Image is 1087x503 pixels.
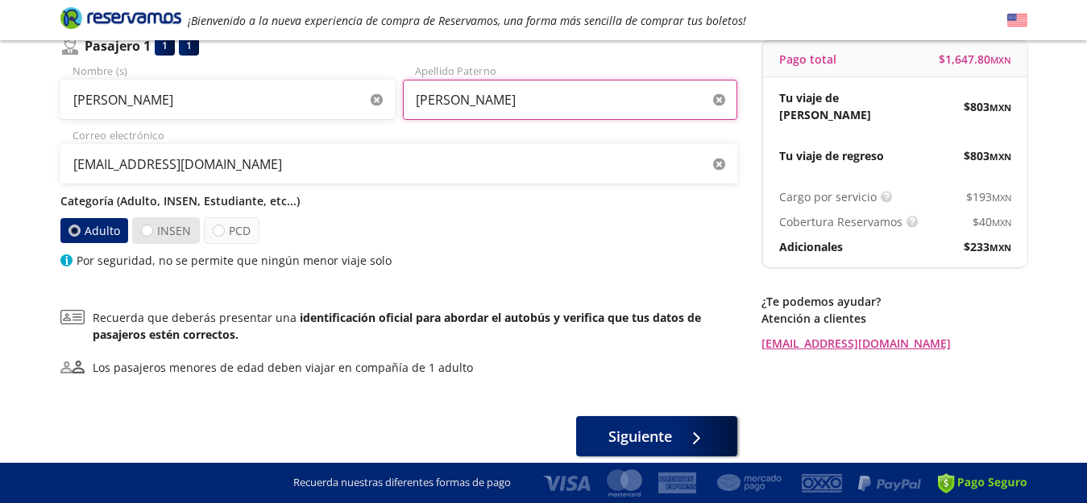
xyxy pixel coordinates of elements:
a: Brand Logo [60,6,181,35]
p: Recuerda que deberás presentar una [93,309,737,343]
div: 1 [179,35,199,56]
small: MXN [990,101,1011,113]
span: $ 40 [973,213,1011,230]
label: Adulto [60,218,127,243]
input: Correo electrónico [60,144,737,184]
p: Por seguridad, no se permite que ningún menor viaje solo [77,252,392,269]
p: Tu viaje de [PERSON_NAME] [779,89,895,123]
b: identificación oficial para abordar el autobús y verifica que tus datos de pasajeros estén correc... [93,310,701,342]
label: PCD [204,217,259,244]
span: Siguiente [608,426,672,447]
div: 1 [155,35,175,56]
span: $ 803 [964,98,1011,115]
a: [EMAIL_ADDRESS][DOMAIN_NAME] [761,335,1027,352]
p: Cargo por servicio [779,188,877,205]
small: MXN [990,150,1011,163]
em: ¡Bienvenido a la nueva experiencia de compra de Reservamos, una forma más sencilla de comprar tus... [188,13,746,28]
i: Brand Logo [60,6,181,30]
input: Nombre (s) [60,80,395,120]
p: Recuerda nuestras diferentes formas de pago [293,475,511,491]
span: $ 803 [964,147,1011,164]
span: $ 233 [964,238,1011,255]
button: English [1007,10,1027,31]
small: MXN [992,216,1011,229]
p: Tu viaje de regreso [779,147,884,164]
button: Siguiente [576,416,737,456]
small: MXN [992,192,1011,204]
p: Pasajero 1 [85,36,151,56]
p: Atención a clientes [761,310,1027,327]
span: $ 1,647.80 [939,51,1011,68]
div: Los pasajeros menores de edad deben viajar en compañía de 1 adulto [93,359,473,376]
input: Apellido Paterno [403,80,737,120]
p: ¿Te podemos ayudar? [761,293,1027,310]
span: $ 193 [966,188,1011,205]
label: INSEN [132,217,200,244]
p: Pago total [779,51,836,68]
p: Categoría (Adulto, INSEN, Estudiante, etc...) [60,192,737,209]
small: MXN [990,241,1011,254]
p: Adicionales [779,238,843,255]
small: MXN [990,54,1011,66]
p: Cobertura Reservamos [779,213,902,230]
